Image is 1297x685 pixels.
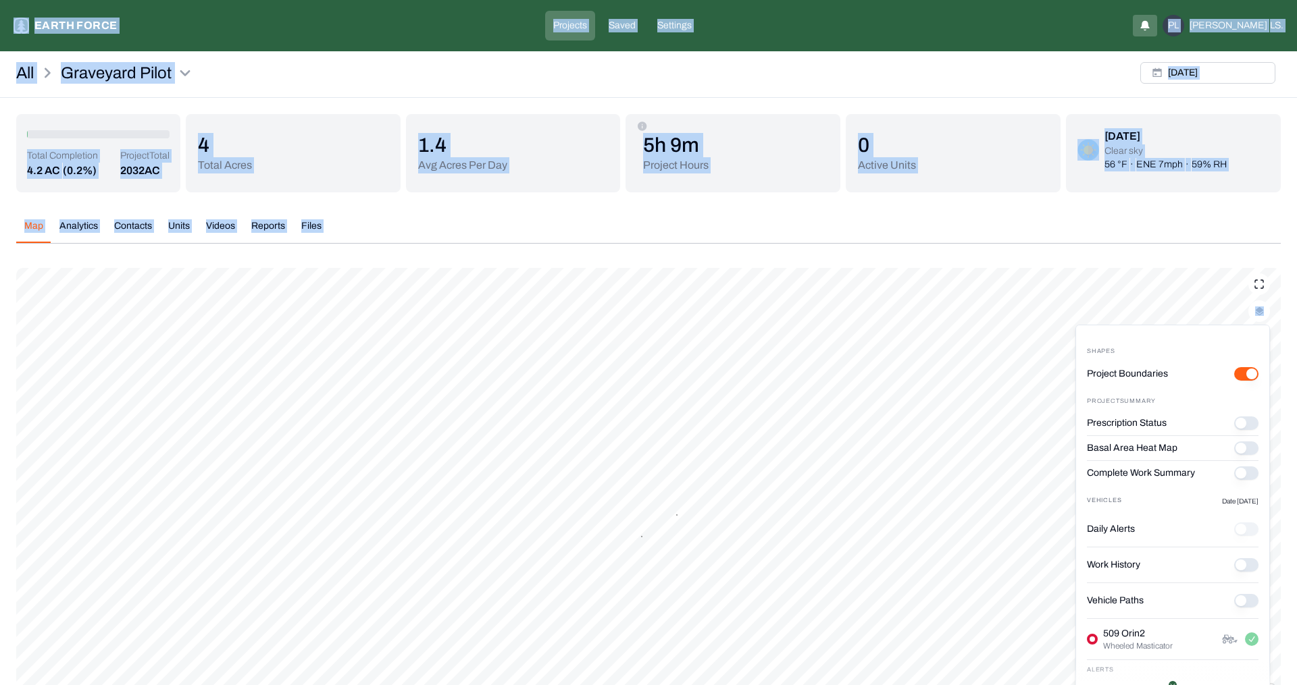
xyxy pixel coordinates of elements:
p: Total Completion [27,149,98,163]
label: Vehicle Paths [1087,594,1144,607]
button: Units [160,219,198,243]
button: 4.2 AC(0.2%) [27,163,98,179]
p: Total Acres [198,157,252,173]
label: Prescription Status [1087,416,1167,430]
button: [DATE] [1140,62,1275,84]
p: Avg Acres Per Day [418,157,507,173]
p: (0.2%) [63,163,97,179]
div: [DATE] [1104,128,1227,144]
p: Date [DATE] [1222,496,1258,506]
button: Files [293,219,330,243]
button: 65 [641,536,642,537]
label: Work History [1087,558,1140,572]
button: 9 [676,514,678,516]
div: Shapes [1087,347,1258,356]
span: [PERSON_NAME] [1190,19,1267,32]
p: 4.2 AC [27,163,60,179]
button: PL[PERSON_NAME]LS. [1163,15,1283,36]
p: Graveyard Pilot [61,62,172,84]
p: · [1130,158,1134,171]
a: Projects [545,11,595,40]
button: Videos [198,219,243,243]
img: earthforce-logo-white-uG4MPadI.svg [14,18,29,34]
button: Contacts [106,219,160,243]
p: 2032 AC [120,163,170,179]
button: Reports [243,219,293,243]
div: Project Summary [1087,397,1258,406]
p: Vehicles [1087,496,1121,506]
p: Project Hours [643,157,709,173]
a: Settings [649,11,700,40]
a: Saved [601,11,644,40]
p: 59% RH [1192,158,1227,171]
p: · [1186,158,1189,171]
label: Complete Work Summary [1087,466,1195,480]
p: Clear sky [1104,144,1227,158]
p: 5h 9m [643,133,709,157]
button: Map [16,219,51,243]
p: 1.4 [418,133,507,157]
img: clear-sky-DDUEQLQN.png [1077,139,1099,161]
p: 0 [858,133,916,157]
p: 56 °F [1104,158,1127,171]
button: Analytics [51,219,106,243]
img: layerIcon [1255,306,1264,316]
p: 509 Orin2 [1103,627,1173,640]
label: Daily Alerts [1087,522,1135,536]
p: 4 [198,133,252,157]
p: Saved [609,19,636,32]
div: PL [1163,15,1184,36]
label: Basal Area Heat Map [1087,441,1177,455]
p: Active Units [858,157,916,173]
p: Settings [657,19,692,32]
label: Project Boundaries [1087,367,1168,381]
a: All [16,62,34,84]
p: Wheeled Masticator [1103,640,1173,651]
p: ENE 7mph [1136,158,1183,171]
p: Projects [553,19,587,32]
span: LS. [1270,19,1283,32]
p: Earth force [34,18,117,34]
p: Project Total [120,149,170,163]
